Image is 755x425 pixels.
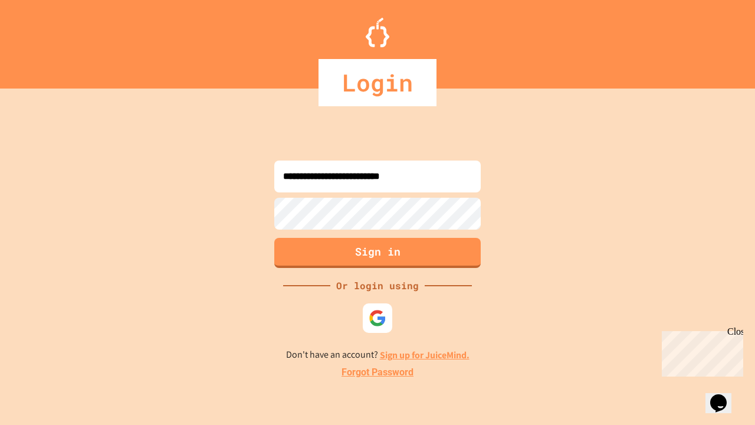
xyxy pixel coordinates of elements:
[657,326,743,377] iframe: chat widget
[274,238,481,268] button: Sign in
[319,59,436,106] div: Login
[369,309,386,327] img: google-icon.svg
[330,279,425,293] div: Or login using
[342,365,413,380] a: Forgot Password
[380,349,470,361] a: Sign up for JuiceMind.
[366,18,389,47] img: Logo.svg
[5,5,81,75] div: Chat with us now!Close
[286,348,470,362] p: Don't have an account?
[705,378,743,413] iframe: chat widget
